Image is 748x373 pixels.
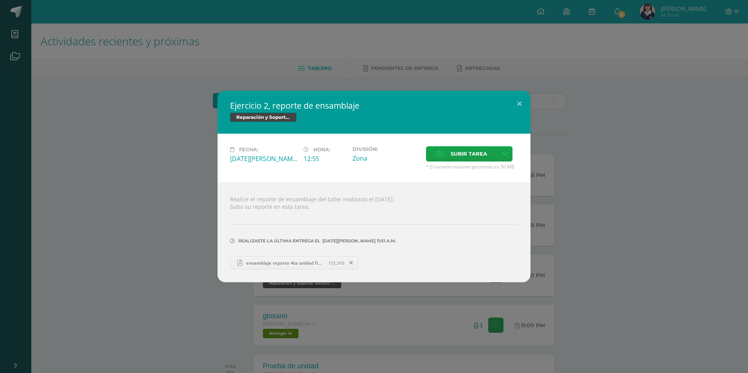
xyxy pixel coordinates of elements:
[345,258,358,267] span: Remover entrega
[238,238,320,244] span: Realizaste la última entrega el
[230,100,518,111] h2: Ejercicio 2, reporte de ensamblaje
[352,154,420,163] div: Zona
[313,147,330,152] span: Hora:
[230,154,297,163] div: [DATE][PERSON_NAME]
[230,256,358,269] a: ensamblaje reporte 4ta unidad final .pdf 103.2KB
[304,154,346,163] div: 12:55
[328,260,344,266] span: 103.2KB
[451,147,487,161] span: Subir tarea
[508,91,530,117] button: Close (Esc)
[242,260,328,266] span: ensamblaje reporte 4ta unidad final .pdf
[239,147,258,152] span: Fecha:
[352,146,420,152] label: División:
[230,113,297,122] span: Reparación y Soporte Técnico
[218,183,530,282] div: Realice el reporte de ensamblaje del taller realizado el [DATE]. Suba su reporte en esta tarea.
[426,163,518,170] span: * El tamaño máximo permitido es 50 MB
